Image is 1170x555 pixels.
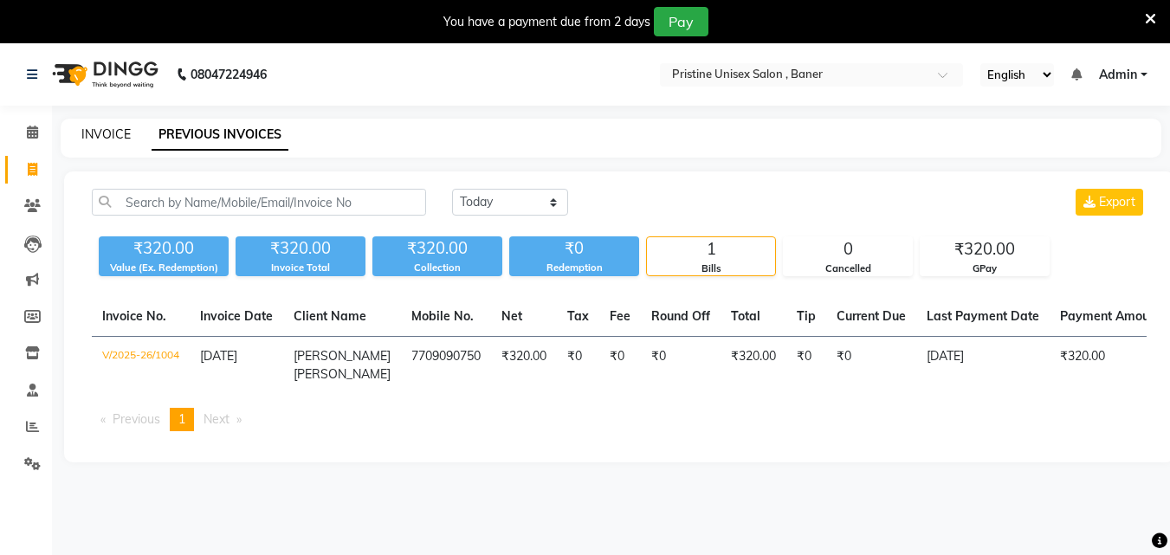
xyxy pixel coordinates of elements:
div: ₹320.00 [236,236,365,261]
span: Next [204,411,229,427]
td: ₹320.00 [721,337,786,395]
div: Redemption [509,261,639,275]
span: Net [501,308,522,324]
span: Fee [610,308,630,324]
div: GPay [921,261,1049,276]
nav: Pagination [92,408,1147,431]
td: ₹0 [557,337,599,395]
input: Search by Name/Mobile/Email/Invoice No [92,189,426,216]
td: [DATE] [916,337,1050,395]
td: ₹0 [599,337,641,395]
div: Cancelled [784,261,912,276]
td: V/2025-26/1004 [92,337,190,395]
span: Tip [797,308,816,324]
div: Bills [647,261,775,276]
span: [PERSON_NAME] [294,366,391,382]
div: ₹0 [509,236,639,261]
span: Admin [1099,66,1137,84]
td: ₹0 [786,337,826,395]
button: Export [1076,189,1143,216]
b: 08047224946 [191,50,267,99]
a: INVOICE [81,126,131,142]
span: Last Payment Date [927,308,1039,324]
span: Client Name [294,308,366,324]
span: Invoice No. [102,308,166,324]
span: Mobile No. [411,308,474,324]
span: Export [1099,194,1135,210]
span: Tax [567,308,589,324]
div: You have a payment due from 2 days [443,13,650,31]
span: Previous [113,411,160,427]
td: 7709090750 [401,337,491,395]
div: ₹320.00 [372,236,502,261]
a: PREVIOUS INVOICES [152,119,288,151]
div: Value (Ex. Redemption) [99,261,229,275]
span: [PERSON_NAME] [294,348,391,364]
div: Invoice Total [236,261,365,275]
div: 0 [784,237,912,261]
span: Total [731,308,760,324]
div: ₹320.00 [921,237,1049,261]
td: ₹0 [826,337,916,395]
span: Current Due [837,308,906,324]
img: logo [44,50,163,99]
span: Invoice Date [200,308,273,324]
td: ₹0 [641,337,721,395]
div: ₹320.00 [99,236,229,261]
span: [DATE] [200,348,237,364]
button: Pay [654,7,708,36]
span: 1 [178,411,185,427]
span: Round Off [651,308,710,324]
div: Collection [372,261,502,275]
div: 1 [647,237,775,261]
td: ₹320.00 [491,337,557,395]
